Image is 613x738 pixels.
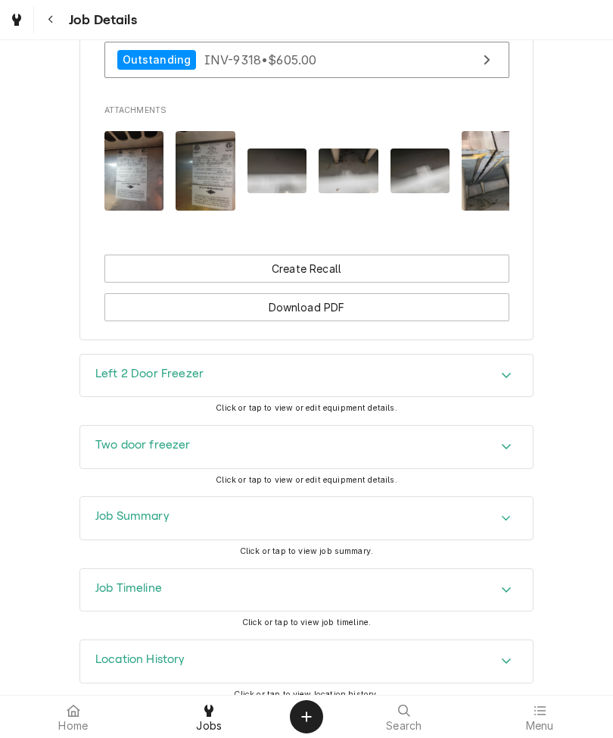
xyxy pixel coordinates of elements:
a: Menu [473,699,608,735]
button: Download PDF [104,293,509,321]
div: Accordion Header [80,569,533,611]
span: Click or tap to view or edit equipment details. [216,475,397,485]
span: Click or tap to view job timeline. [242,618,371,627]
h3: Job Timeline [95,581,162,596]
div: Button Group Row [104,283,509,321]
span: Job Details [64,10,137,30]
span: Home [58,720,88,732]
button: Accordion Details Expand Trigger [80,497,533,539]
img: pKYE8X3ST9xpYPWL49tQ [391,149,450,193]
div: Accordion Header [80,640,533,683]
img: xfZvRm2qrXOHjQv3Gw42 [247,149,307,193]
span: Menu [526,720,554,732]
span: Click or tap to view job summary. [240,546,373,556]
button: Create Object [290,700,323,733]
a: Home [6,699,141,735]
h3: Two door freezer [95,438,191,452]
span: Search [386,720,422,732]
button: Accordion Details Expand Trigger [80,569,533,611]
img: IMoOLDaOTRy4OzXvxc5n [104,131,164,211]
h3: Job Summary [95,509,170,524]
span: INV-9318 • $605.00 [204,52,317,67]
span: Click or tap to view location history. [234,690,378,699]
div: Accordion Header [80,355,533,397]
h3: Left 2 Door Freezer [95,367,204,381]
div: Accordion Header [80,426,533,468]
div: Left 2 Door Freezer [79,354,534,398]
div: Button Group Row [104,255,509,283]
div: Accordion Header [80,497,533,539]
div: Location History [79,639,534,683]
div: Outstanding [117,50,197,70]
button: Create Recall [104,255,509,283]
a: View Invoice [104,42,509,79]
img: lyNHyCJSTBaD3THtb7vQ [176,131,235,211]
img: gkh9YviITCSMXumCo72w [462,131,521,211]
div: Job Timeline [79,568,534,612]
a: Go to Jobs [3,6,30,33]
button: Accordion Details Expand Trigger [80,426,533,468]
div: Invoices [104,20,509,86]
button: Navigate back [37,6,64,33]
span: Click or tap to view or edit equipment details. [216,403,397,413]
button: Accordion Details Expand Trigger [80,640,533,683]
div: Button Group [104,255,509,321]
button: Accordion Details Expand Trigger [80,355,533,397]
a: Jobs [142,699,277,735]
h3: Location History [95,652,185,667]
img: bdwMvSPORtiGgyjgMzze [319,149,378,193]
div: Job Summary [79,496,534,540]
div: Attachments [104,105,509,223]
a: Search [337,699,471,735]
span: Attachments [104,119,509,223]
div: Two door freezer [79,425,534,469]
span: Jobs [196,720,222,732]
span: Attachments [104,105,509,117]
